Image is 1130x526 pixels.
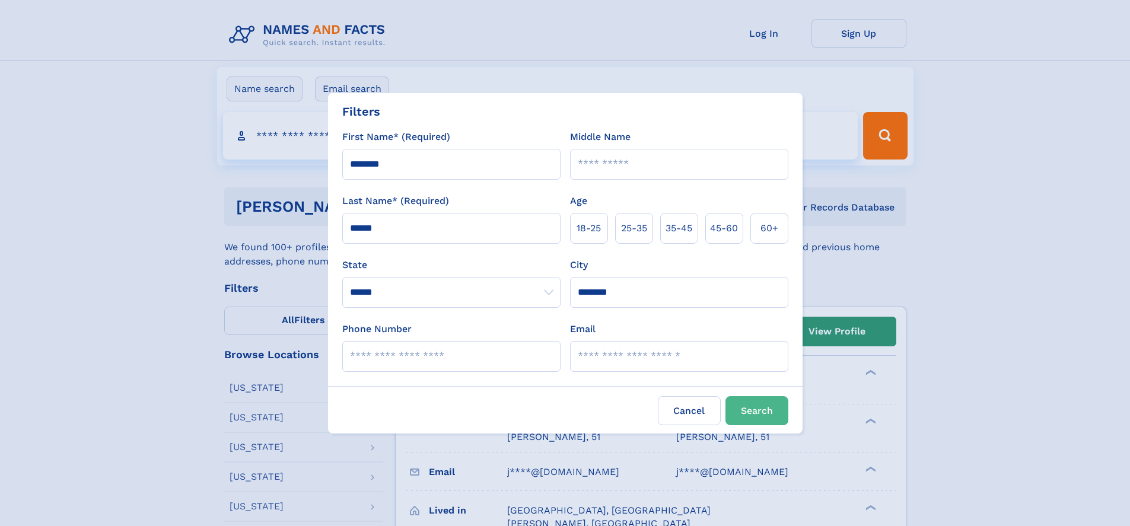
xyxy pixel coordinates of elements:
label: Email [570,322,596,336]
span: 60+ [760,221,778,235]
label: City [570,258,588,272]
span: 45‑60 [710,221,738,235]
span: 35‑45 [666,221,692,235]
div: Filters [342,103,380,120]
label: Cancel [658,396,721,425]
label: Age [570,194,587,208]
label: Phone Number [342,322,412,336]
span: 18‑25 [577,221,601,235]
label: First Name* (Required) [342,130,450,144]
label: State [342,258,561,272]
button: Search [725,396,788,425]
label: Middle Name [570,130,631,144]
label: Last Name* (Required) [342,194,449,208]
span: 25‑35 [621,221,647,235]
